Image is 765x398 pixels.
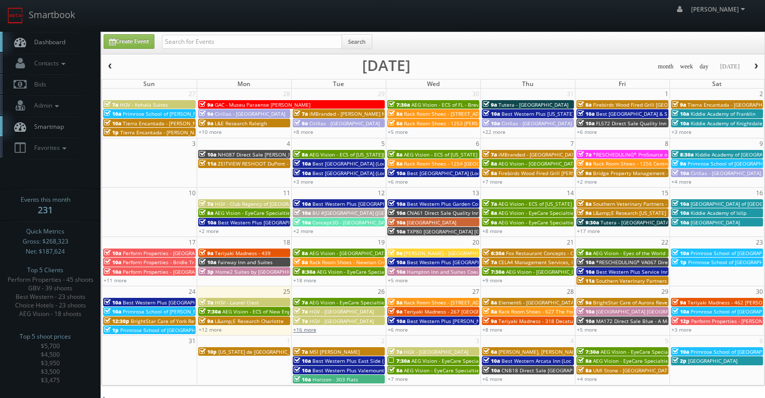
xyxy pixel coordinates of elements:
[29,101,61,110] span: Admin
[483,357,500,364] span: 10a
[577,250,591,257] span: 8a
[577,317,594,325] span: 10a
[215,317,284,325] span: L&amp;E Research Charlotte
[29,122,64,131] span: Smartmap
[593,367,672,374] span: UMI Stone - [GEOGRAPHIC_DATA]
[664,89,669,99] span: 1
[162,35,342,49] input: Search for Events
[215,110,285,117] span: Cirillas - [GEOGRAPHIC_DATA]
[671,326,692,333] a: +3 more
[199,110,213,117] span: 9a
[388,200,405,207] span: 10a
[483,120,500,127] span: 10a
[672,317,690,325] span: 12p
[577,200,591,207] span: 8a
[143,79,155,88] span: Sun
[498,200,745,207] span: AEG Vision - ECS of [US_STATE] - [PERSON_NAME] EyeCare - [GEOGRAPHIC_DATA] ([GEOGRAPHIC_DATA])
[342,34,372,49] button: Search
[388,101,410,108] span: 7:30a
[498,348,692,355] span: [PERSON_NAME], [PERSON_NAME] & [PERSON_NAME], LLC - [GEOGRAPHIC_DATA]
[404,250,497,257] span: [PERSON_NAME] - [GEOGRAPHIC_DATA]
[215,268,307,275] span: Home2 Suites by [GEOGRAPHIC_DATA]
[120,327,216,334] span: Primrose School of [GEOGRAPHIC_DATA]
[199,317,213,325] span: 9a
[577,308,594,315] span: 10a
[671,128,692,135] a: +3 more
[758,138,764,149] span: 9
[199,160,216,167] span: 11a
[294,348,308,355] span: 7a
[593,250,746,257] span: AEG Vision - Eyes of the World - [US_STATE][GEOGRAPHIC_DATA]
[569,138,575,149] span: 7
[388,250,402,257] span: 9a
[427,79,440,88] span: Wed
[501,110,707,117] span: Best Western Plus [US_STATE][GEOGRAPHIC_DATA] [GEOGRAPHIC_DATA] (Loc #37096)
[388,277,408,284] a: +5 more
[577,209,591,216] span: 9a
[312,367,448,374] span: Best Western Plus Valemount Inn & Suites (Loc #62120)
[309,348,360,355] span: MSI [PERSON_NAME]
[218,259,273,266] span: Fairway Inn and Suites
[482,178,502,185] a: +7 more
[309,151,432,158] span: AEG Vision - ECS of [US_STATE][GEOGRAPHIC_DATA]
[294,200,311,207] span: 10a
[577,268,594,275] span: 10a
[218,348,357,355] span: [US_STATE] de [GEOGRAPHIC_DATA] - [GEOGRAPHIC_DATA]
[294,268,315,275] span: 8:30a
[483,209,497,216] span: 8a
[482,375,502,382] a: +6 more
[411,357,627,364] span: AEG Vision - EyeCare Specialties of [GEOGRAPHIC_DATA][US_STATE] - [GEOGRAPHIC_DATA]
[104,308,121,315] span: 10a
[104,327,119,334] span: 1p
[123,259,203,266] span: Perform Properties - Bridle Trails
[404,299,496,306] span: Rack Room Shoes - [STREET_ADDRESS]
[294,110,308,117] span: 7a
[104,34,154,49] a: Create Event
[199,299,213,306] span: 7a
[29,59,68,67] span: Contacts
[294,170,311,177] span: 10a
[691,110,755,117] span: Kiddie Academy of Franklin
[104,120,121,127] span: 10a
[483,348,497,355] span: 6a
[596,308,696,315] span: [GEOGRAPHIC_DATA] [GEOGRAPHIC_DATA]
[309,299,489,306] span: AEG Vision - EyeCare Specialties of [US_STATE] – [PERSON_NAME] Eye Care
[199,326,222,333] a: +12 more
[312,170,407,177] span: Best [GEOGRAPHIC_DATA] (Loc #39114)
[407,200,527,207] span: Best Western Plus Garden Court Inn (Loc #05224)
[593,151,710,158] span: *RESCHEDULING* ProSource of [PERSON_NAME]
[577,219,599,226] span: 9:30a
[577,259,594,266] span: 10a
[123,308,259,315] span: Primrose School of [PERSON_NAME][GEOGRAPHIC_DATA]
[407,209,501,216] span: CNA61 Direct Sale Quality Inn & Suites
[215,120,267,127] span: L&E Research Raleigh
[691,209,746,216] span: Kiddie Academy of Islip
[483,151,497,158] span: 7a
[293,128,313,135] a: +8 more
[498,259,646,266] span: CELA4 Management Services, Inc. - [PERSON_NAME] Hyundai
[29,80,46,89] span: Bids
[483,268,504,275] span: 7:30a
[380,138,386,149] span: 5
[577,120,594,127] span: 10a
[199,250,213,257] span: 9a
[388,259,405,266] span: 10a
[482,277,502,284] a: +9 more
[309,110,450,117] span: iMBranded - [PERSON_NAME] MINI of [GEOGRAPHIC_DATA]
[577,375,597,382] a: +4 more
[312,160,407,167] span: Best [GEOGRAPHIC_DATA] (Loc #18082)
[294,160,311,167] span: 10a
[294,376,311,383] span: 10a
[218,219,346,226] span: Best Western Plus [GEOGRAPHIC_DATA] (Loc #48184)
[312,376,358,383] span: Horizon - 303 Flats
[199,219,216,226] span: 10a
[577,128,597,135] a: +6 more
[577,178,597,185] a: +2 more
[498,317,575,325] span: Teriyaki Madness - 318 Decatur
[123,299,272,306] span: Best Western Plus [GEOGRAPHIC_DATA] & Suites (Loc #45093)
[404,151,584,158] span: AEG Vision - ECS of [US_STATE] - Drs. [PERSON_NAME] and [PERSON_NAME]
[577,160,591,167] span: 8a
[191,138,197,149] span: 3
[8,8,24,24] img: smartbook-logo.png
[498,219,696,226] span: AEG Vision - EyeCare Specialties of [GEOGRAPHIC_DATA] - Medfield Eye Associates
